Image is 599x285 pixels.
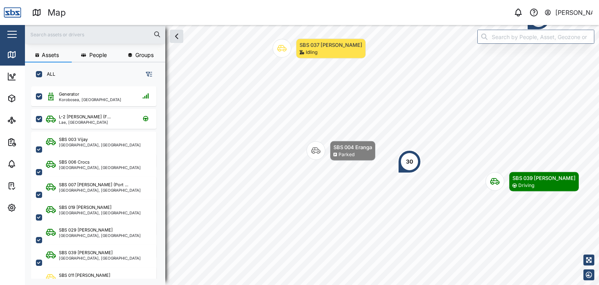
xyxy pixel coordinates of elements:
[59,211,141,215] div: [GEOGRAPHIC_DATA], [GEOGRAPHIC_DATA]
[406,157,413,166] div: 30
[59,233,141,237] div: [GEOGRAPHIC_DATA], [GEOGRAPHIC_DATA]
[59,91,79,98] div: Generator
[59,204,112,211] div: SBS 019 [PERSON_NAME]
[20,94,44,103] div: Assets
[59,114,111,120] div: L-2 [PERSON_NAME] (F...
[299,41,362,49] div: SBS 037 [PERSON_NAME]
[20,72,55,81] div: Dashboard
[307,141,376,161] div: Map marker
[20,138,47,146] div: Reports
[59,272,110,279] div: SBS 011 [PERSON_NAME]
[486,172,579,192] div: Map marker
[512,174,576,182] div: SBS 039 [PERSON_NAME]
[555,8,593,18] div: [PERSON_NAME]
[59,249,113,256] div: SBS 039 [PERSON_NAME]
[59,256,141,260] div: [GEOGRAPHIC_DATA], [GEOGRAPHIC_DATA]
[59,227,113,233] div: SBS 029 [PERSON_NAME]
[48,6,66,20] div: Map
[20,160,44,168] div: Alarms
[30,28,161,40] input: Search assets or drivers
[20,50,38,59] div: Map
[544,7,593,18] button: [PERSON_NAME]
[59,98,121,102] div: Korobosea, [GEOGRAPHIC_DATA]
[333,143,372,151] div: SBS 004 Eranga
[59,166,141,169] div: [GEOGRAPHIC_DATA], [GEOGRAPHIC_DATA]
[59,120,111,124] div: Lae, [GEOGRAPHIC_DATA]
[477,30,594,44] input: Search by People, Asset, Geozone or Place
[20,203,48,212] div: Settings
[42,71,55,77] label: ALL
[59,143,141,147] div: [GEOGRAPHIC_DATA], [GEOGRAPHIC_DATA]
[273,39,366,59] div: Map marker
[59,136,88,143] div: SBS 003 Vijay
[25,25,599,285] canvas: Map
[398,150,421,173] div: Map marker
[89,52,107,58] span: People
[20,182,42,190] div: Tasks
[338,151,354,159] div: Parked
[4,4,21,21] img: Main Logo
[42,52,59,58] span: Assets
[20,116,39,125] div: Sites
[306,49,317,56] div: Idling
[135,52,154,58] span: Groups
[31,84,165,279] div: grid
[518,182,534,189] div: Driving
[59,188,141,192] div: [GEOGRAPHIC_DATA], [GEOGRAPHIC_DATA]
[59,159,90,166] div: SBS 006 Crocs
[59,182,128,188] div: SBS 007 [PERSON_NAME] (Port ...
